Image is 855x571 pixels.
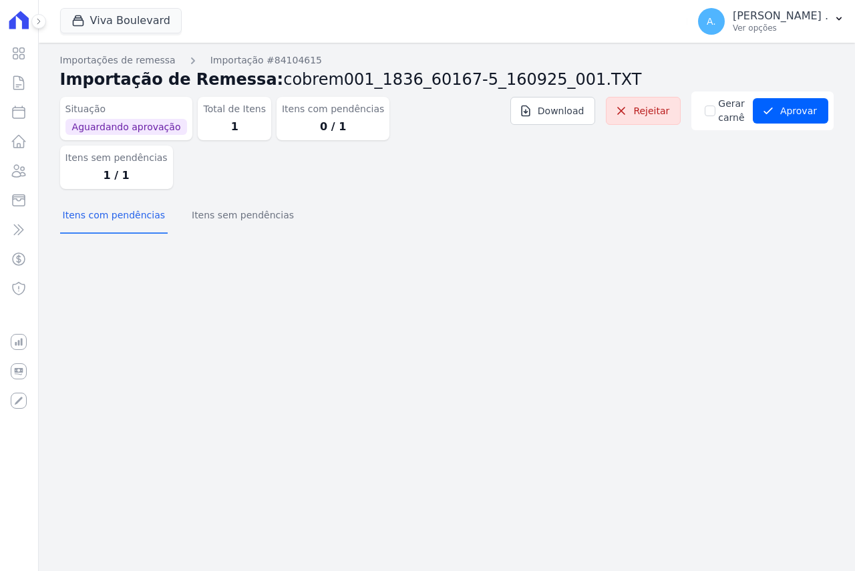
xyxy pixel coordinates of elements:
a: Importação #84104615 [210,53,322,67]
a: Rejeitar [606,97,681,125]
p: [PERSON_NAME] . [733,9,828,23]
dd: 1 / 1 [65,168,168,184]
a: Importações de remessa [60,53,176,67]
dt: Total de Itens [203,102,266,116]
a: Download [510,97,596,125]
dd: 1 [203,119,266,135]
button: Itens com pendências [60,199,168,234]
dt: Itens com pendências [282,102,384,116]
span: Aguardando aprovação [65,119,188,135]
p: Ver opções [733,23,828,33]
label: Gerar carnê [718,97,745,125]
span: A. [707,17,716,26]
button: A. [PERSON_NAME] . Ver opções [687,3,855,40]
h2: Importação de Remessa: [60,67,834,91]
nav: Breadcrumb [60,53,834,67]
dt: Situação [65,102,188,116]
button: Itens sem pendências [189,199,297,234]
button: Aprovar [753,98,828,124]
button: Viva Boulevard [60,8,182,33]
dd: 0 / 1 [282,119,384,135]
span: cobrem001_1836_60167-5_160925_001.TXT [283,70,641,89]
dt: Itens sem pendências [65,151,168,165]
